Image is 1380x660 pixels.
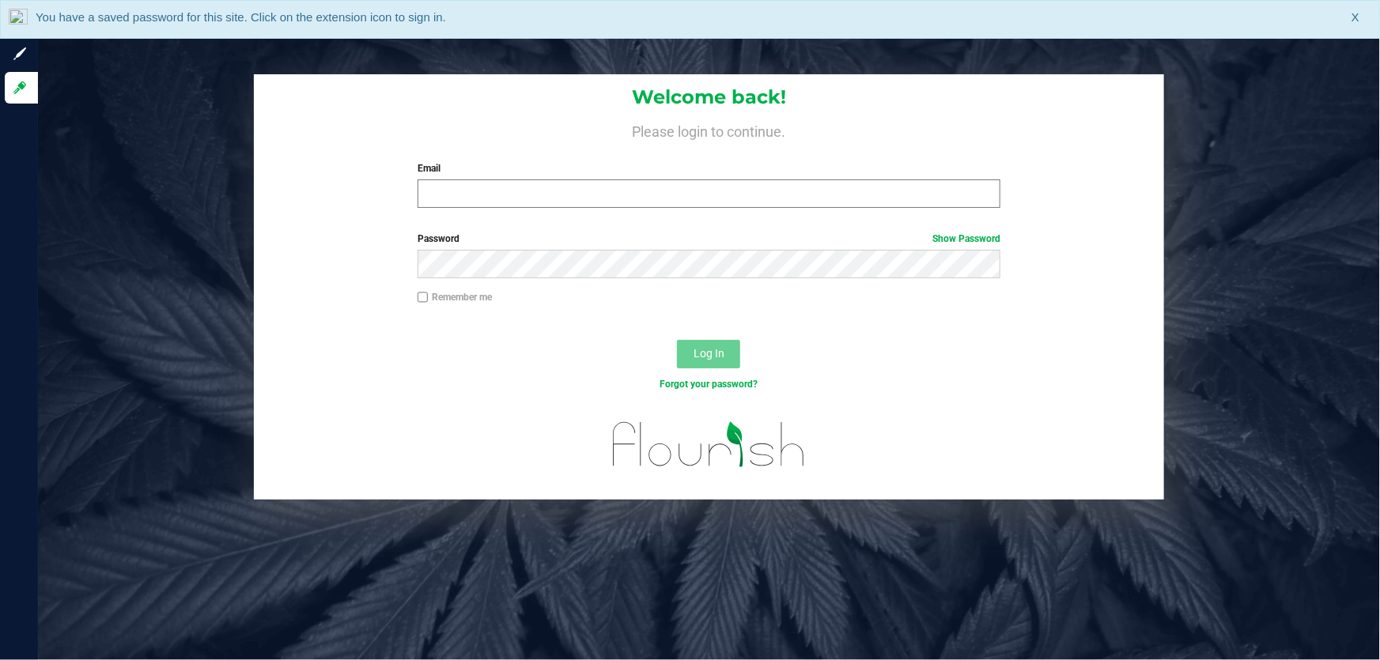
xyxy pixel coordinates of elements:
[418,292,429,303] input: Remember me
[1352,9,1359,27] span: X
[9,9,28,30] img: notLoggedInIcon.png
[694,347,724,360] span: Log In
[932,233,1000,244] a: Show Password
[418,290,492,304] label: Remember me
[595,408,823,481] img: flourish_logo.svg
[36,10,446,24] span: You have a saved password for this site. Click on the extension icon to sign in.
[12,80,28,96] inline-svg: Log in
[254,120,1164,139] h4: Please login to continue.
[660,379,758,390] a: Forgot your password?
[677,340,740,368] button: Log In
[12,46,28,62] inline-svg: Sign up
[418,161,1001,175] label: Email
[418,233,459,244] span: Password
[254,87,1164,107] h1: Welcome back!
